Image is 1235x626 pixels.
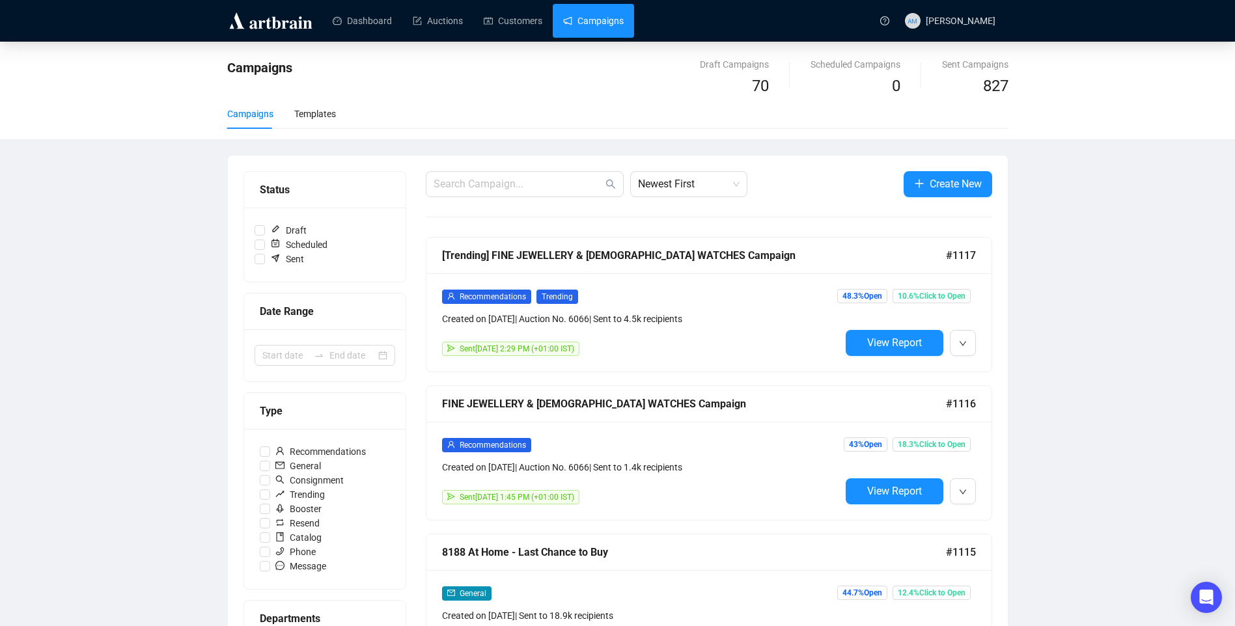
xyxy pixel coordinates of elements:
[260,303,390,320] div: Date Range
[946,247,976,264] span: #1117
[442,312,840,326] div: Created on [DATE] | Auction No. 6066 | Sent to 4.5k recipients
[908,15,917,25] span: AM
[434,176,603,192] input: Search Campaign...
[926,16,995,26] span: [PERSON_NAME]
[811,57,900,72] div: Scheduled Campaigns
[942,57,1008,72] div: Sent Campaigns
[930,176,982,192] span: Create New
[837,586,887,600] span: 44.7% Open
[700,57,769,72] div: Draft Campaigns
[275,561,284,570] span: message
[442,608,840,623] div: Created on [DATE] | Sent to 18.9k recipients
[275,461,284,470] span: mail
[275,547,284,556] span: phone
[914,178,924,189] span: plus
[460,441,526,450] span: Recommendations
[846,330,943,356] button: View Report
[893,586,971,600] span: 12.4% Click to Open
[329,348,376,362] input: End date
[946,396,976,412] span: #1116
[275,532,284,541] span: book
[846,478,943,504] button: View Report
[892,77,900,95] span: 0
[270,487,330,502] span: Trending
[837,289,887,303] span: 48.3% Open
[983,77,1008,95] span: 827
[1191,582,1222,613] div: Open Intercom Messenger
[227,10,314,31] img: logo
[893,289,971,303] span: 10.6% Click to Open
[227,107,273,121] div: Campaigns
[844,437,887,452] span: 43% Open
[260,403,390,419] div: Type
[442,396,946,412] div: FINE JEWELLERY & [DEMOGRAPHIC_DATA] WATCHES Campaign
[442,247,946,264] div: [Trending] FINE JEWELLERY & [DEMOGRAPHIC_DATA] WATCHES Campaign
[946,544,976,560] span: #1115
[959,488,967,496] span: down
[314,350,324,361] span: swap-right
[605,179,616,189] span: search
[275,504,284,513] span: rocket
[270,516,325,530] span: Resend
[270,473,349,487] span: Consignment
[460,589,486,598] span: General
[752,77,769,95] span: 70
[426,237,992,372] a: [Trending] FINE JEWELLERY & [DEMOGRAPHIC_DATA] WATCHES Campaign#1117userRecommendationsTrendingCr...
[880,16,889,25] span: question-circle
[270,502,327,516] span: Booster
[460,344,574,353] span: Sent [DATE] 2:29 PM (+01:00 IST)
[262,348,309,362] input: Start date
[638,172,740,197] span: Newest First
[270,444,371,459] span: Recommendations
[893,437,971,452] span: 18.3% Click to Open
[563,4,624,38] a: Campaigns
[442,460,840,474] div: Created on [DATE] | Auction No. 6066 | Sent to 1.4k recipients
[265,252,309,266] span: Sent
[270,530,327,545] span: Catalog
[447,493,455,500] span: send
[867,336,922,349] span: View Report
[447,441,455,448] span: user
[959,340,967,347] span: down
[270,545,321,559] span: Phone
[265,238,333,252] span: Scheduled
[460,292,526,301] span: Recommendations
[270,459,326,473] span: General
[275,518,284,527] span: retweet
[904,171,992,197] button: Create New
[460,493,574,502] span: Sent [DATE] 1:45 PM (+01:00 IST)
[447,344,455,352] span: send
[275,446,284,456] span: user
[442,544,946,560] div: 8188 At Home - Last Chance to Buy
[867,485,922,497] span: View Report
[275,489,284,498] span: rise
[413,4,463,38] a: Auctions
[314,350,324,361] span: to
[333,4,392,38] a: Dashboard
[260,182,390,198] div: Status
[227,60,292,75] span: Campaigns
[426,385,992,521] a: FINE JEWELLERY & [DEMOGRAPHIC_DATA] WATCHES Campaign#1116userRecommendationsCreated on [DATE]| Au...
[265,223,312,238] span: Draft
[275,475,284,484] span: search
[294,107,336,121] div: Templates
[447,589,455,597] span: mail
[484,4,542,38] a: Customers
[270,559,331,573] span: Message
[447,292,455,300] span: user
[536,290,578,304] span: Trending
